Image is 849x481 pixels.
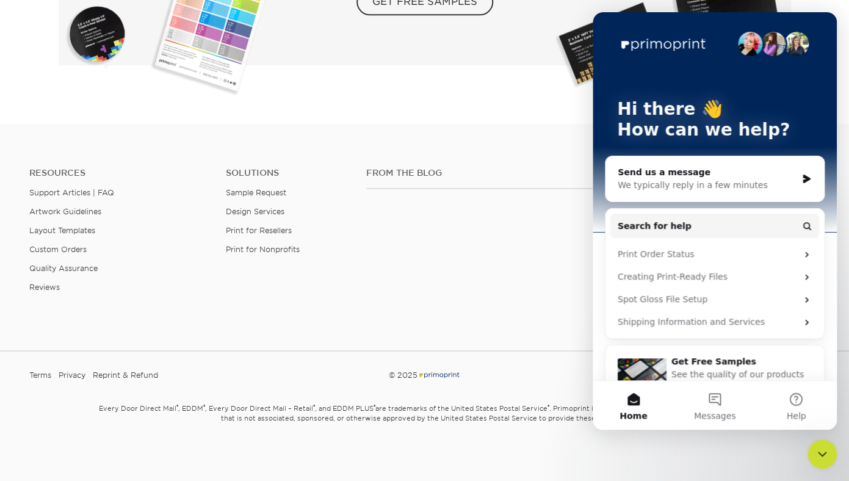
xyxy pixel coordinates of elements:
[807,439,837,469] iframe: Intercom live chat
[203,403,205,409] sup: ®
[29,283,60,292] a: Reviews
[547,403,549,409] sup: ®
[226,226,292,235] a: Print for Resellers
[29,245,87,254] a: Custom Orders
[29,168,208,178] h4: Resources
[29,207,101,216] a: Artwork Guidelines
[29,366,51,384] a: Terms
[417,370,460,379] img: Primoprint
[3,444,104,477] iframe: Google Customer Reviews
[593,12,837,430] iframe: Intercom live chat
[29,188,114,197] a: Support Articles | FAQ
[176,403,178,409] sup: ®
[59,366,85,384] a: Privacy
[93,366,158,384] a: Reprint & Refund
[366,168,609,178] h4: From the Blog
[226,188,286,197] a: Sample Request
[226,168,348,178] h4: Solutions
[29,264,98,273] a: Quality Assurance
[68,399,782,452] small: Every Door Direct Mail , EDDM , Every Door Direct Mail – Retail , and EDDM PLUS are trademarks of...
[226,245,300,254] a: Print for Nonprofits
[29,226,95,235] a: Layout Templates
[313,403,315,409] sup: ®
[374,403,375,409] sup: ®
[226,207,284,216] a: Design Services
[290,366,560,384] div: © 2025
